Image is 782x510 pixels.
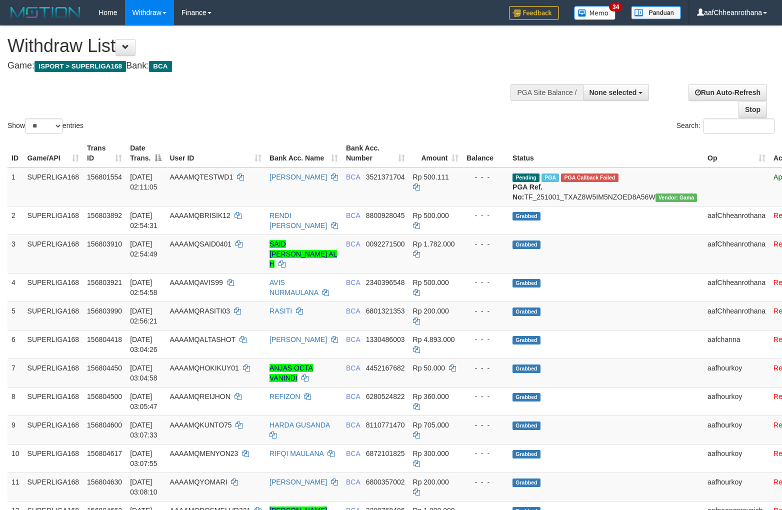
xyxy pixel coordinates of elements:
input: Search: [703,118,774,133]
div: - - - [466,277,504,287]
span: Rp 50.000 [413,364,445,372]
span: Copy 6280524822 to clipboard [366,392,405,400]
span: AAAAMQREIJHON [169,392,230,400]
span: Rp 360.000 [413,392,449,400]
a: [PERSON_NAME] [269,478,327,486]
span: [DATE] 03:07:33 [130,421,157,439]
span: AAAAMQSAID0401 [169,240,231,248]
span: BCA [346,307,360,315]
div: - - - [466,420,504,430]
td: SUPERLIGA168 [23,472,83,501]
span: Grabbed [512,364,540,373]
span: AAAAMQBRISIK12 [169,211,230,219]
label: Show entries [7,118,83,133]
span: 156803892 [87,211,122,219]
span: AAAAMQAVIS99 [169,278,222,286]
a: [PERSON_NAME] [269,335,327,343]
div: - - - [466,391,504,401]
span: Grabbed [512,421,540,430]
td: aafChheanrothana [703,273,769,301]
td: SUPERLIGA168 [23,301,83,330]
span: [DATE] 03:04:58 [130,364,157,382]
span: Grabbed [512,393,540,401]
span: BCA [149,61,171,72]
span: Rp 300.000 [413,449,449,457]
div: - - - [466,172,504,182]
td: SUPERLIGA168 [23,206,83,234]
span: [DATE] 03:04:26 [130,335,157,353]
span: BCA [346,392,360,400]
span: PGA Error [561,173,618,182]
span: 156804617 [87,449,122,457]
span: [DATE] 02:11:05 [130,173,157,191]
th: Op: activate to sort column ascending [703,139,769,167]
span: 156803910 [87,240,122,248]
td: SUPERLIGA168 [23,358,83,387]
span: 34 [609,2,622,11]
a: Stop [738,101,767,118]
div: - - - [466,477,504,487]
span: 156804450 [87,364,122,372]
span: Copy 4452167682 to clipboard [366,364,405,372]
td: aafhourkoy [703,358,769,387]
td: aafchanna [703,330,769,358]
b: PGA Ref. No: [512,183,542,201]
td: 11 [7,472,23,501]
span: Rp 500.000 [413,278,449,286]
th: Bank Acc. Name: activate to sort column ascending [265,139,342,167]
span: Marked by aafseijuro [541,173,559,182]
td: 6 [7,330,23,358]
span: Rp 200.000 [413,307,449,315]
button: None selected [583,84,649,101]
a: Run Auto-Refresh [688,84,767,101]
div: - - - [466,210,504,220]
a: ANJAS OCTA VANINDI [269,364,313,382]
span: Copy 6872101825 to clipboard [366,449,405,457]
span: Rp 200.000 [413,478,449,486]
span: 156804500 [87,392,122,400]
img: MOTION_logo.png [7,5,83,20]
h1: Withdraw List [7,36,511,56]
span: BCA [346,278,360,286]
span: Grabbed [512,307,540,316]
span: BCA [346,240,360,248]
div: - - - [466,334,504,344]
td: 5 [7,301,23,330]
span: BCA [346,364,360,372]
th: Trans ID: activate to sort column ascending [83,139,126,167]
span: Copy 6800357002 to clipboard [366,478,405,486]
th: Game/API: activate to sort column ascending [23,139,83,167]
span: [DATE] 03:07:55 [130,449,157,467]
img: Button%20Memo.svg [574,6,616,20]
td: 7 [7,358,23,387]
td: SUPERLIGA168 [23,444,83,472]
span: ISPORT > SUPERLIGA168 [34,61,126,72]
span: AAAAMQMENYON23 [169,449,238,457]
label: Search: [676,118,774,133]
select: Showentries [25,118,62,133]
th: Balance [462,139,508,167]
span: AAAAMQHOKIKUY01 [169,364,239,372]
th: Status [508,139,703,167]
td: SUPERLIGA168 [23,387,83,415]
div: - - - [466,239,504,249]
td: 3 [7,234,23,273]
td: SUPERLIGA168 [23,415,83,444]
td: 2 [7,206,23,234]
span: Rp 500.000 [413,211,449,219]
span: 156801554 [87,173,122,181]
span: AAAAMQYOMARI [169,478,227,486]
td: SUPERLIGA168 [23,273,83,301]
td: aafChheanrothana [703,234,769,273]
span: Copy 0092271500 to clipboard [366,240,405,248]
span: 156803990 [87,307,122,315]
span: AAAAMQALTASHOT [169,335,235,343]
a: HARDA GUSANDA [269,421,330,429]
span: 156804600 [87,421,122,429]
span: Grabbed [512,240,540,249]
a: RIFQI MAULANA [269,449,323,457]
th: Amount: activate to sort column ascending [409,139,463,167]
a: [PERSON_NAME] [269,173,327,181]
span: Copy 1330486003 to clipboard [366,335,405,343]
span: [DATE] 03:08:10 [130,478,157,496]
